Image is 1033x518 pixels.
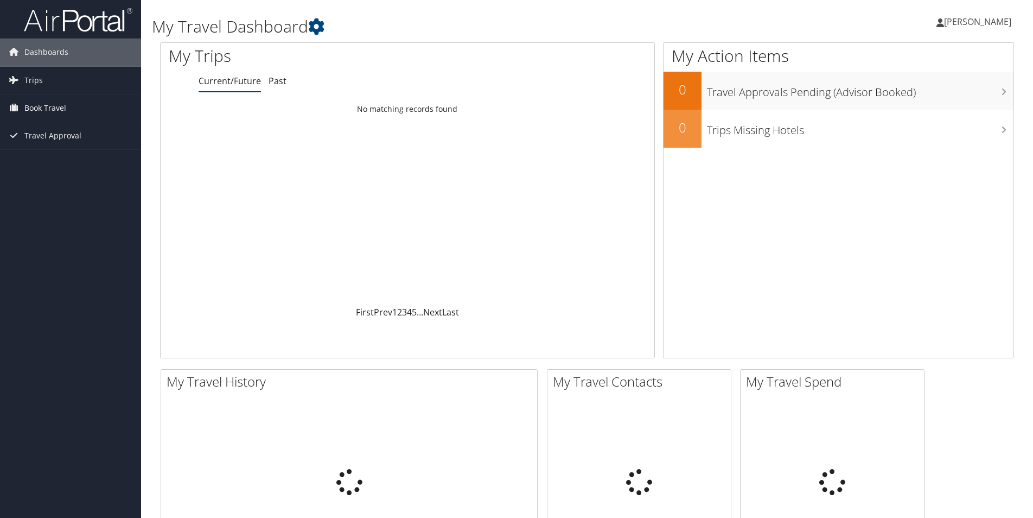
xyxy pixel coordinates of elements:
[664,72,1013,110] a: 0Travel Approvals Pending (Advisor Booked)
[152,15,732,38] h1: My Travel Dashboard
[397,306,402,318] a: 2
[161,99,654,119] td: No matching records found
[199,75,261,87] a: Current/Future
[936,5,1022,38] a: [PERSON_NAME]
[374,306,392,318] a: Prev
[392,306,397,318] a: 1
[402,306,407,318] a: 3
[24,39,68,66] span: Dashboards
[664,80,702,99] h2: 0
[553,372,731,391] h2: My Travel Contacts
[664,110,1013,148] a: 0Trips Missing Hotels
[24,94,66,122] span: Book Travel
[407,306,412,318] a: 4
[169,45,441,67] h1: My Trips
[707,79,1013,100] h3: Travel Approvals Pending (Advisor Booked)
[417,306,423,318] span: …
[423,306,442,318] a: Next
[746,372,924,391] h2: My Travel Spend
[664,118,702,137] h2: 0
[944,16,1011,28] span: [PERSON_NAME]
[412,306,417,318] a: 5
[356,306,374,318] a: First
[664,45,1013,67] h1: My Action Items
[167,372,537,391] h2: My Travel History
[24,67,43,94] span: Trips
[24,122,81,149] span: Travel Approval
[269,75,286,87] a: Past
[24,7,132,33] img: airportal-logo.png
[442,306,459,318] a: Last
[707,117,1013,138] h3: Trips Missing Hotels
